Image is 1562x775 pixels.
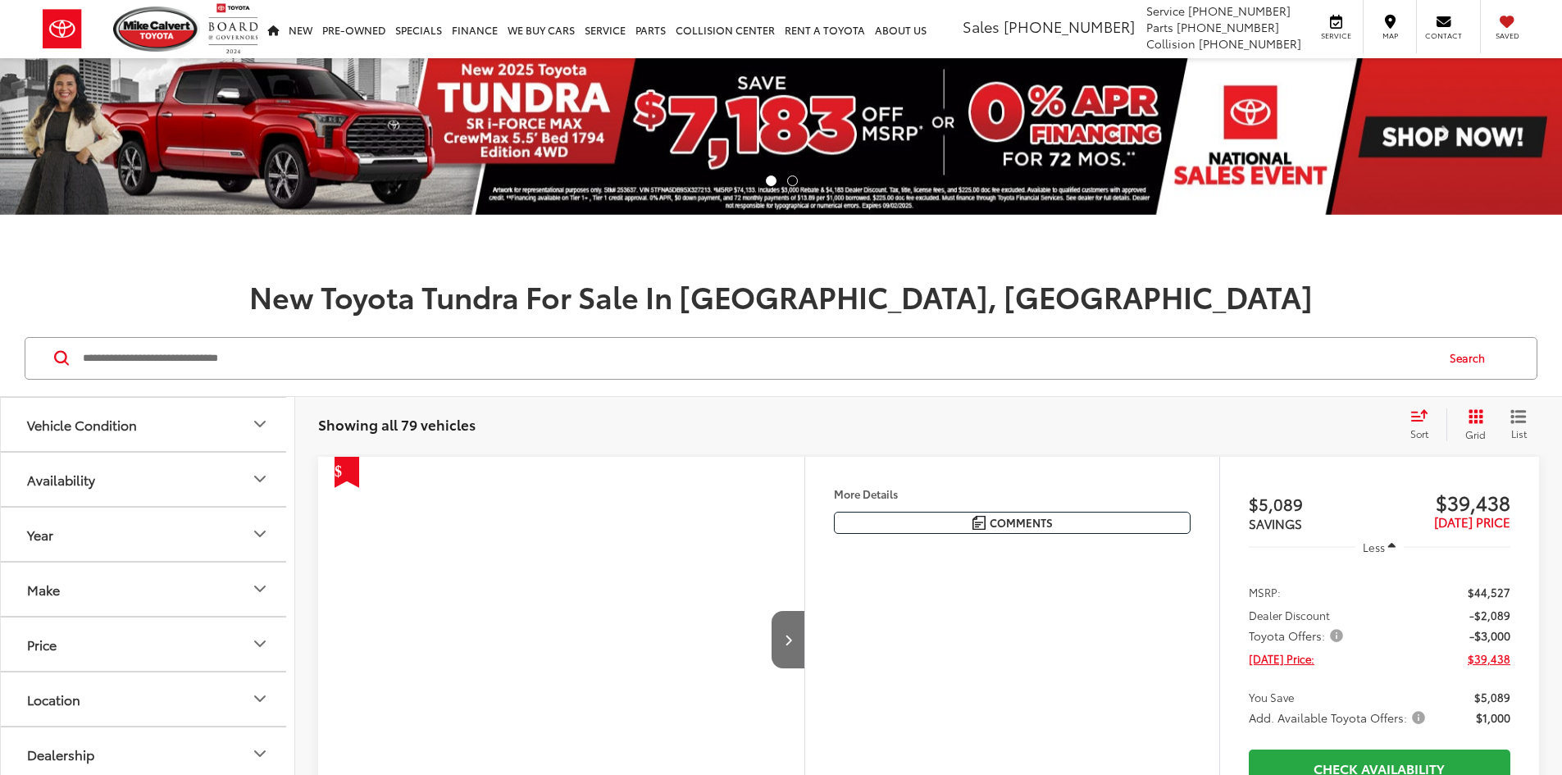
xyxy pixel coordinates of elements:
[1363,540,1385,554] span: Less
[1249,627,1349,644] button: Toyota Offers:
[1188,2,1291,19] span: [PHONE_NUMBER]
[834,512,1191,534] button: Comments
[1,563,296,616] button: MakeMake
[27,691,80,707] div: Location
[1474,689,1510,705] span: $5,089
[1355,532,1405,562] button: Less
[1,672,296,726] button: LocationLocation
[27,417,137,432] div: Vehicle Condition
[1468,650,1510,667] span: $39,438
[1249,607,1330,623] span: Dealer Discount
[27,746,94,762] div: Dealership
[1249,650,1314,667] span: [DATE] Price:
[1249,709,1431,726] button: Add. Available Toyota Offers:
[27,527,53,542] div: Year
[1146,35,1195,52] span: Collision
[27,581,60,597] div: Make
[1510,426,1527,440] span: List
[250,689,270,709] div: Location
[250,744,270,764] div: Dealership
[1498,408,1539,441] button: List View
[1434,338,1509,379] button: Search
[1489,30,1525,41] span: Saved
[1,453,296,506] button: AvailabilityAvailability
[963,16,1000,37] span: Sales
[1318,30,1355,41] span: Service
[113,7,200,52] img: Mike Calvert Toyota
[27,636,57,652] div: Price
[1,398,296,451] button: Vehicle ConditionVehicle Condition
[250,469,270,489] div: Availability
[250,634,270,654] div: Price
[1469,607,1510,623] span: -$2,089
[27,472,95,487] div: Availability
[1425,30,1462,41] span: Contact
[834,488,1191,499] h4: More Details
[1249,689,1294,705] span: You Save
[772,611,804,668] button: Next image
[1,618,296,671] button: PricePrice
[250,524,270,544] div: Year
[1476,709,1510,726] span: $1,000
[1446,408,1498,441] button: Grid View
[1249,514,1302,532] span: SAVINGS
[1177,19,1279,35] span: [PHONE_NUMBER]
[1146,2,1185,19] span: Service
[972,516,986,530] img: Comments
[1249,709,1428,726] span: Add. Available Toyota Offers:
[1379,490,1510,514] span: $39,438
[250,414,270,434] div: Vehicle Condition
[1249,627,1346,644] span: Toyota Offers:
[990,515,1053,531] span: Comments
[81,339,1434,378] input: Search by Make, Model, or Keyword
[250,579,270,599] div: Make
[318,414,476,434] span: Showing all 79 vehicles
[1434,513,1510,531] span: [DATE] PRICE
[1410,426,1428,440] span: Sort
[1146,19,1173,35] span: Parts
[1249,584,1281,600] span: MSRP:
[1469,627,1510,644] span: -$3,000
[1,508,296,561] button: YearYear
[1465,427,1486,441] span: Grid
[1249,491,1380,516] span: $5,089
[1402,408,1446,441] button: Select sort value
[1372,30,1408,41] span: Map
[1004,16,1135,37] span: [PHONE_NUMBER]
[1468,584,1510,600] span: $44,527
[335,457,359,488] span: Get Price Drop Alert
[1199,35,1301,52] span: [PHONE_NUMBER]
